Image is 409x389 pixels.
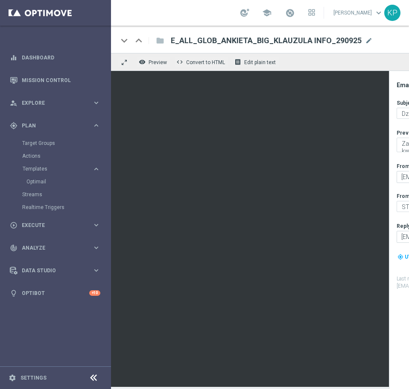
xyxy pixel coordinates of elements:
span: Data Studio [22,268,92,273]
span: Convert to HTML [186,59,225,65]
a: Settings [20,375,47,380]
i: settings [9,374,16,382]
button: receipt Edit plain text [232,56,280,68]
a: [PERSON_NAME]keyboard_arrow_down [333,6,384,19]
button: code Convert to HTML [174,56,229,68]
span: code [176,59,183,65]
i: keyboard_arrow_right [92,266,100,274]
button: gps_fixed Plan keyboard_arrow_right [9,122,101,129]
span: mode_edit [365,37,373,44]
a: Streams [22,191,89,198]
div: Realtime Triggers [22,201,110,214]
a: Dashboard [22,46,100,69]
button: Data Studio keyboard_arrow_right [9,267,101,274]
i: track_changes [10,244,18,252]
button: lightbulb Optibot +10 [9,290,101,297]
span: keyboard_arrow_down [374,8,383,18]
span: Analyze [22,245,92,250]
i: lightbulb [10,289,18,297]
span: school [262,8,272,18]
div: Streams [22,188,110,201]
button: remove_red_eye Preview [137,56,171,68]
a: Mission Control [22,69,100,91]
span: Plan [22,123,92,128]
div: Target Groups [22,137,110,150]
button: Templates keyboard_arrow_right [22,165,101,172]
i: keyboard_arrow_right [92,165,100,173]
span: E_ALL_GLOB_ANKIETA_BIG_KLAUZULA INFO_290925 [171,35,362,46]
i: equalizer [10,54,18,62]
a: Actions [22,153,89,159]
div: Data Studio [10,267,92,274]
div: Analyze [10,244,92,252]
button: play_circle_outline Execute keyboard_arrow_right [9,222,101,229]
a: Optimail [26,178,89,185]
i: keyboard_arrow_right [92,121,100,130]
button: track_changes Analyze keyboard_arrow_right [9,245,101,251]
div: Templates [22,162,110,188]
i: keyboard_arrow_right [92,221,100,229]
button: equalizer Dashboard [9,54,101,61]
div: Execute [10,221,92,229]
span: Preview [149,59,167,65]
i: remove_red_eye [139,59,146,65]
div: +10 [89,290,100,296]
div: Plan [10,122,92,130]
button: Mission Control [9,77,101,84]
div: Explore [10,99,92,107]
i: receipt [234,59,241,65]
span: Explore [22,100,92,106]
span: Templates [23,166,84,171]
i: play_circle_outline [10,221,18,229]
div: Mission Control [10,69,100,91]
div: Dashboard [10,46,100,69]
span: Execute [22,223,92,228]
span: Edit plain text [244,59,276,65]
i: my_location [397,254,403,260]
div: KP [384,5,400,21]
a: Realtime Triggers [22,204,89,211]
div: Templates [23,166,92,171]
i: person_search [10,99,18,107]
i: gps_fixed [10,122,18,130]
div: Optibot [10,282,100,304]
div: Optimail [26,175,110,188]
a: Target Groups [22,140,89,147]
a: Optibot [22,282,89,304]
i: keyboard_arrow_right [92,99,100,107]
div: Actions [22,150,110,162]
button: person_search Explore keyboard_arrow_right [9,100,101,106]
i: keyboard_arrow_right [92,244,100,252]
